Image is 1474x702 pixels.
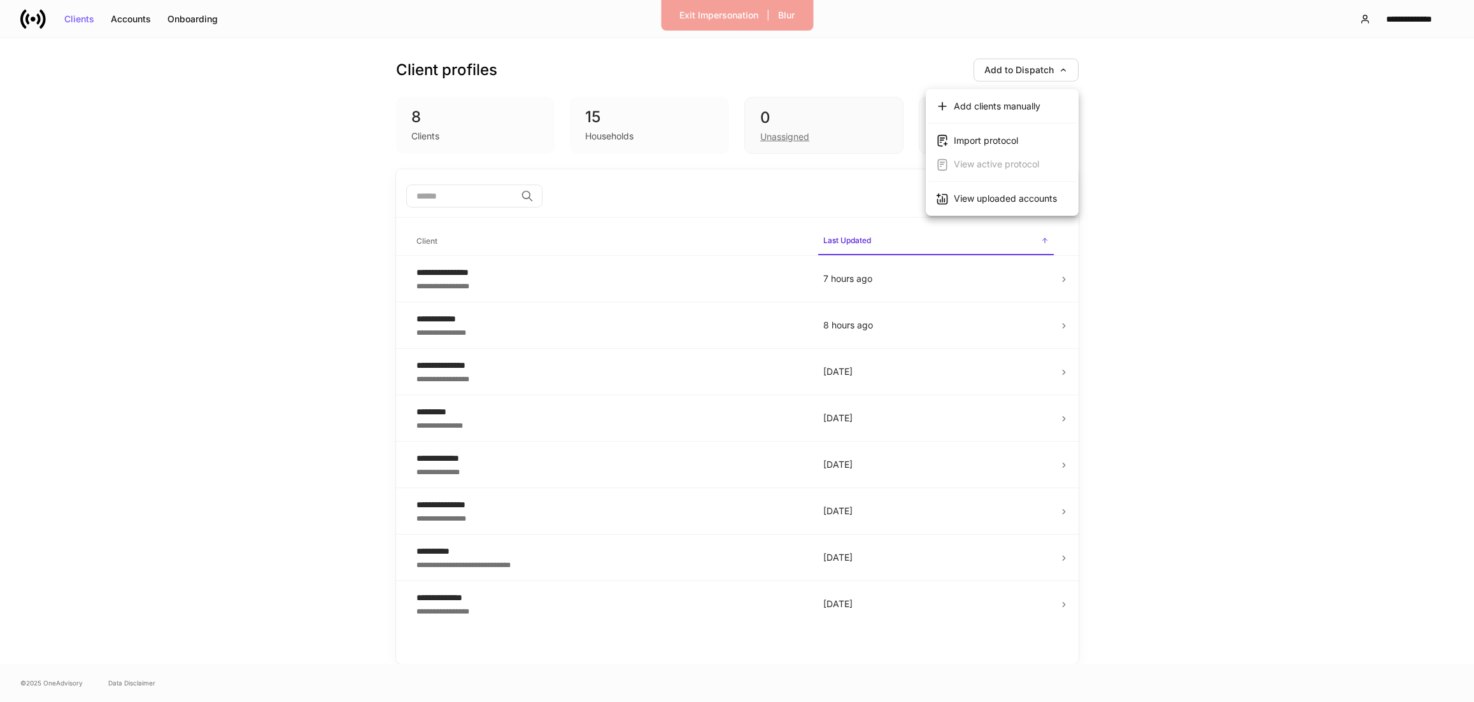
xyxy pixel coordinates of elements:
div: Import protocol [954,134,1018,147]
span: You have no active protocol sheets [954,158,1039,169]
div: Blur [778,11,795,20]
div: Add clients manually [954,100,1040,113]
div: View uploaded accounts [954,192,1057,205]
div: Exit Impersonation [679,11,758,20]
